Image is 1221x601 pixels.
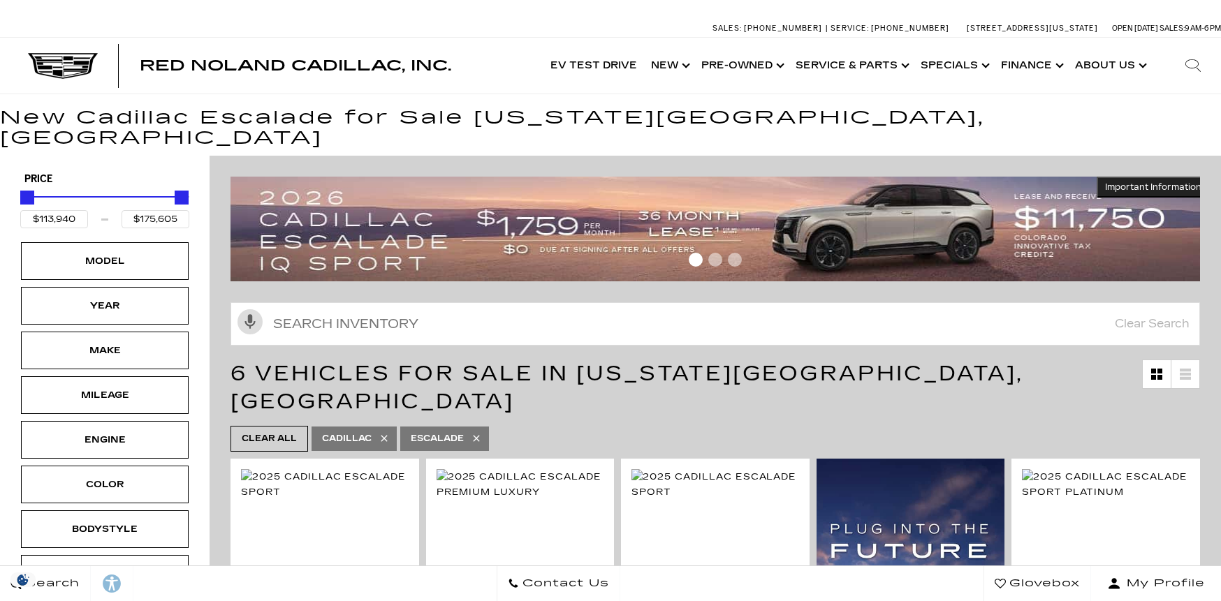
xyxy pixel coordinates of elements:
[694,38,789,94] a: Pre-Owned
[20,210,88,228] input: Minimum
[7,572,39,587] section: Click to Open Cookie Consent Modal
[984,566,1091,601] a: Glovebox
[1160,24,1185,33] span: Sales:
[7,572,39,587] img: Opt-Out Icon
[24,173,185,186] h5: Price
[411,430,464,447] span: Escalade
[519,574,609,593] span: Contact Us
[728,253,742,267] span: Go to slide 3
[21,421,189,459] div: EngineEngine
[70,477,140,492] div: Color
[631,469,799,500] img: 2025 Cadillac Escalade Sport
[231,361,1023,414] span: 6 Vehicles for Sale in [US_STATE][GEOGRAPHIC_DATA], [GEOGRAPHIC_DATA]
[241,469,409,500] img: 2025 Cadillac Escalade Sport
[871,24,949,33] span: [PHONE_NUMBER]
[543,38,644,94] a: EV Test Drive
[831,24,869,33] span: Service:
[994,38,1068,94] a: Finance
[21,510,189,548] div: BodystyleBodystyle
[175,191,189,205] div: Maximum Price
[1006,574,1080,593] span: Glovebox
[20,191,34,205] div: Minimum Price
[1022,469,1190,500] img: 2025 Cadillac Escalade Sport Platinum
[644,38,694,94] a: New
[28,53,98,80] img: Cadillac Dark Logo with Cadillac White Text
[437,469,604,500] img: 2025 Cadillac Escalade Premium Luxury
[70,253,140,269] div: Model
[914,38,994,94] a: Specials
[237,309,263,334] svg: Click to toggle on voice search
[70,298,140,313] div: Year
[70,387,140,403] div: Mileage
[708,253,722,267] span: Go to slide 2
[21,555,189,593] div: TrimTrim
[826,24,953,32] a: Service: [PHONE_NUMBER]
[70,521,140,537] div: Bodystyle
[231,177,1210,281] img: 2509-September-FOM-Escalade-IQ-Lease9
[242,430,297,447] span: Clear All
[967,24,1098,33] a: [STREET_ADDRESS][US_STATE]
[22,574,80,593] span: Search
[231,302,1200,346] input: Search Inventory
[1185,24,1221,33] span: 9 AM-6 PM
[689,253,703,267] span: Go to slide 1
[1068,38,1151,94] a: About Us
[789,38,914,94] a: Service & Parts
[1097,177,1210,198] button: Important Information
[20,186,189,228] div: Price
[21,287,189,325] div: YearYear
[21,466,189,503] div: ColorColor
[140,59,451,73] a: Red Noland Cadillac, Inc.
[21,376,189,414] div: MileageMileage
[122,210,189,228] input: Maximum
[712,24,742,33] span: Sales:
[744,24,822,33] span: [PHONE_NUMBER]
[70,343,140,358] div: Make
[712,24,826,32] a: Sales: [PHONE_NUMBER]
[70,432,140,447] div: Engine
[1112,24,1158,33] span: Open [DATE]
[497,566,620,601] a: Contact Us
[1105,181,1201,193] span: Important Information
[21,332,189,369] div: MakeMake
[1121,574,1205,593] span: My Profile
[322,430,372,447] span: Cadillac
[1091,566,1221,601] button: Open user profile menu
[21,242,189,280] div: ModelModel
[140,57,451,74] span: Red Noland Cadillac, Inc.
